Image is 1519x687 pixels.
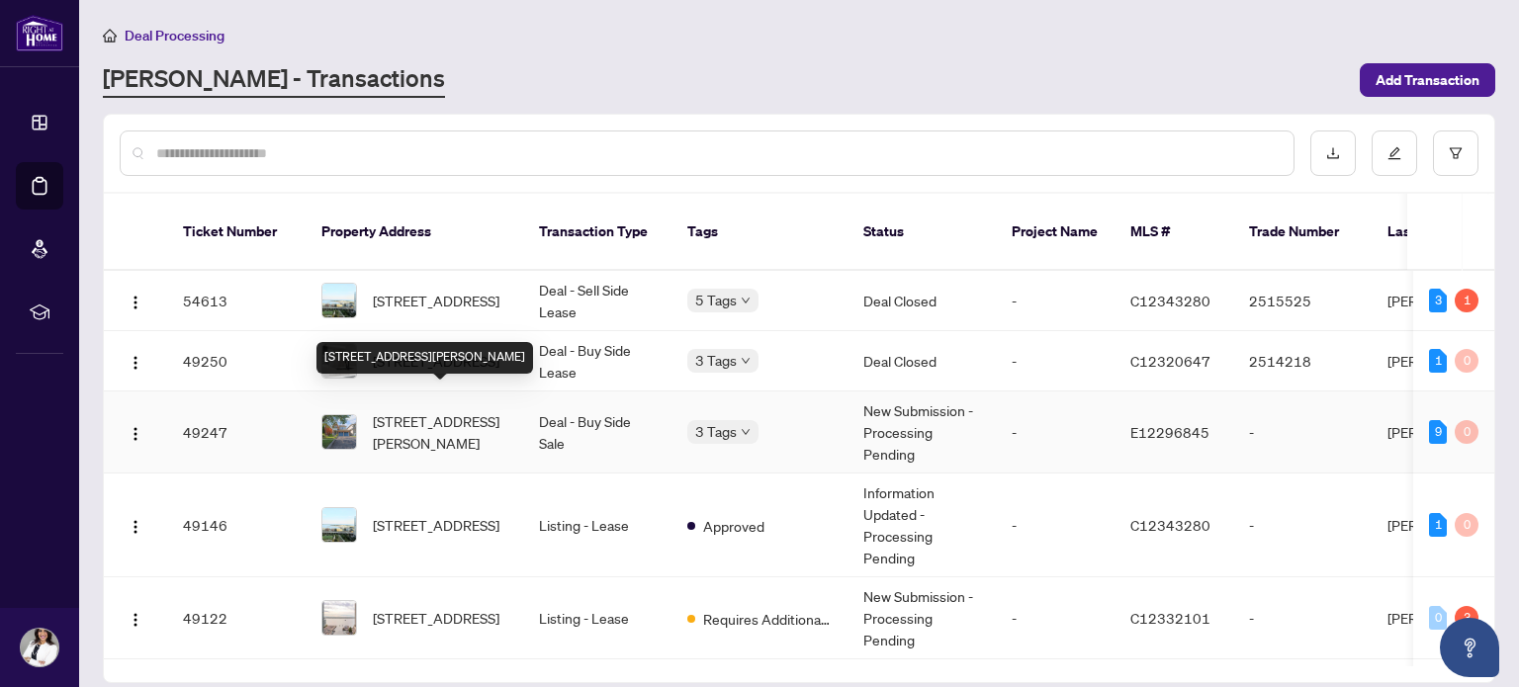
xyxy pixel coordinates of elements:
[1115,194,1233,271] th: MLS #
[1233,271,1372,331] td: 2515525
[1130,292,1210,309] span: C12343280
[1130,352,1210,370] span: C12320647
[16,15,63,51] img: logo
[1455,420,1478,444] div: 0
[523,391,671,473] td: Deal - Buy Side Sale
[322,284,356,317] img: thumbnail-img
[167,391,306,473] td: 49247
[523,331,671,391] td: Deal - Buy Side Lease
[1429,349,1447,373] div: 1
[1429,420,1447,444] div: 9
[21,629,58,666] img: Profile Icon
[848,577,996,659] td: New Submission - Processing Pending
[996,271,1115,331] td: -
[1429,289,1447,312] div: 3
[1233,391,1372,473] td: -
[1433,130,1478,176] button: filter
[996,194,1115,271] th: Project Name
[322,508,356,542] img: thumbnail-img
[373,607,499,629] span: [STREET_ADDRESS]
[128,355,143,371] img: Logo
[167,194,306,271] th: Ticket Number
[373,514,499,536] span: [STREET_ADDRESS]
[1233,473,1372,577] td: -
[322,415,356,449] img: thumbnail-img
[1372,130,1417,176] button: edit
[695,349,737,372] span: 3 Tags
[695,420,737,443] span: 3 Tags
[128,612,143,628] img: Logo
[306,194,523,271] th: Property Address
[167,577,306,659] td: 49122
[128,295,143,310] img: Logo
[1429,606,1447,630] div: 0
[167,473,306,577] td: 49146
[848,271,996,331] td: Deal Closed
[848,331,996,391] td: Deal Closed
[128,426,143,442] img: Logo
[128,519,143,535] img: Logo
[703,608,832,630] span: Requires Additional Docs
[1130,423,1209,441] span: E12296845
[848,391,996,473] td: New Submission - Processing Pending
[996,577,1115,659] td: -
[120,345,151,377] button: Logo
[1440,618,1499,677] button: Open asap
[120,416,151,448] button: Logo
[322,601,356,635] img: thumbnail-img
[1455,349,1478,373] div: 0
[167,271,306,331] td: 54613
[848,473,996,577] td: Information Updated - Processing Pending
[523,473,671,577] td: Listing - Lease
[1326,146,1340,160] span: download
[125,27,224,44] span: Deal Processing
[523,271,671,331] td: Deal - Sell Side Lease
[695,289,737,311] span: 5 Tags
[1130,609,1210,627] span: C12332101
[741,296,751,305] span: down
[1455,289,1478,312] div: 1
[167,331,306,391] td: 49250
[996,391,1115,473] td: -
[103,29,117,43] span: home
[103,62,445,98] a: [PERSON_NAME] - Transactions
[741,356,751,366] span: down
[120,509,151,541] button: Logo
[703,515,764,537] span: Approved
[1130,516,1210,534] span: C12343280
[996,473,1115,577] td: -
[120,602,151,634] button: Logo
[1376,64,1479,96] span: Add Transaction
[1387,146,1401,160] span: edit
[1455,606,1478,630] div: 3
[523,577,671,659] td: Listing - Lease
[120,285,151,316] button: Logo
[373,290,499,311] span: [STREET_ADDRESS]
[1429,513,1447,537] div: 1
[741,427,751,437] span: down
[1455,513,1478,537] div: 0
[848,194,996,271] th: Status
[1233,194,1372,271] th: Trade Number
[1310,130,1356,176] button: download
[671,194,848,271] th: Tags
[1449,146,1463,160] span: filter
[316,342,533,374] div: [STREET_ADDRESS][PERSON_NAME]
[996,331,1115,391] td: -
[1360,63,1495,97] button: Add Transaction
[523,194,671,271] th: Transaction Type
[1233,577,1372,659] td: -
[373,410,507,454] span: [STREET_ADDRESS][PERSON_NAME]
[1233,331,1372,391] td: 2514218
